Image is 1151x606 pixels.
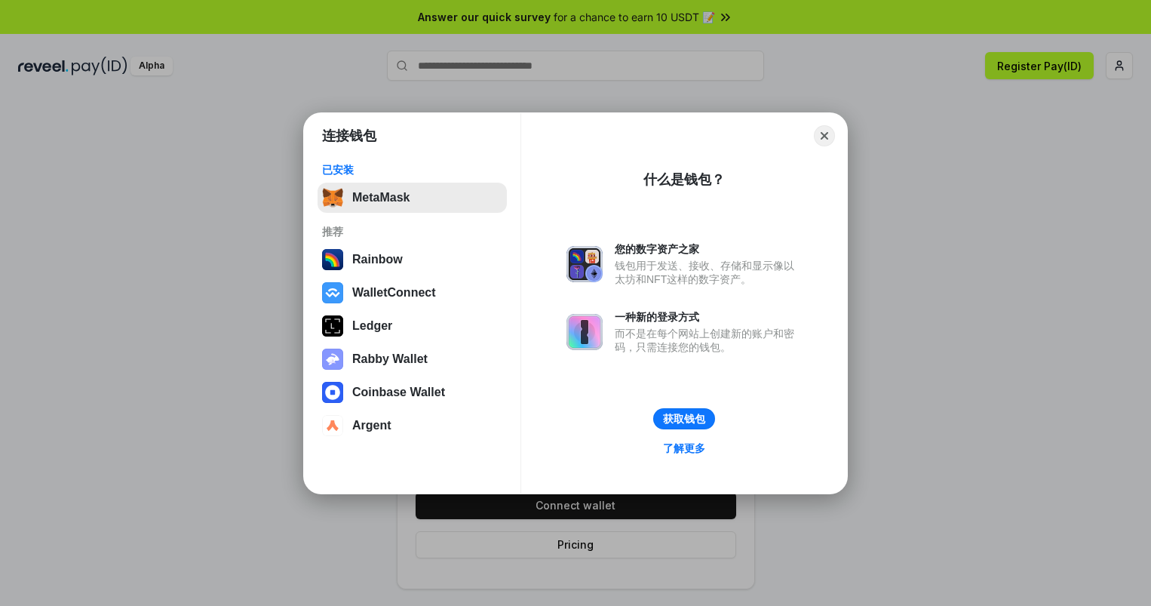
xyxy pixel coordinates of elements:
button: Close [814,125,835,146]
img: svg+xml,%3Csvg%20width%3D%2228%22%20height%3D%2228%22%20viewBox%3D%220%200%2028%2028%22%20fill%3D... [322,282,343,303]
button: Rainbow [318,245,507,275]
button: Ledger [318,311,507,341]
a: 了解更多 [654,438,714,458]
button: 获取钱包 [653,408,715,429]
div: Ledger [352,319,392,333]
div: Coinbase Wallet [352,386,445,399]
button: WalletConnect [318,278,507,308]
div: 钱包用于发送、接收、存储和显示像以太坊和NFT这样的数字资产。 [615,259,802,286]
h1: 连接钱包 [322,127,376,145]
div: 什么是钱包？ [643,171,725,189]
div: 获取钱包 [663,412,705,426]
button: MetaMask [318,183,507,213]
div: MetaMask [352,191,410,205]
div: WalletConnect [352,286,436,300]
div: 而不是在每个网站上创建新的账户和密码，只需连接您的钱包。 [615,327,802,354]
button: Rabby Wallet [318,344,507,374]
div: 您的数字资产之家 [615,242,802,256]
img: svg+xml,%3Csvg%20xmlns%3D%22http%3A%2F%2Fwww.w3.org%2F2000%2Fsvg%22%20fill%3D%22none%22%20viewBox... [566,314,603,350]
button: Argent [318,411,507,441]
div: Rabby Wallet [352,352,428,366]
div: 一种新的登录方式 [615,310,802,324]
img: svg+xml,%3Csvg%20xmlns%3D%22http%3A%2F%2Fwww.w3.org%2F2000%2Fsvg%22%20width%3D%2228%22%20height%3... [322,315,343,337]
img: svg+xml,%3Csvg%20fill%3D%22none%22%20height%3D%2233%22%20viewBox%3D%220%200%2035%2033%22%20width%... [322,187,343,208]
img: svg+xml,%3Csvg%20xmlns%3D%22http%3A%2F%2Fwww.w3.org%2F2000%2Fsvg%22%20fill%3D%22none%22%20viewBox... [322,349,343,370]
div: 已安装 [322,163,502,177]
div: 了解更多 [663,441,705,455]
img: svg+xml,%3Csvg%20width%3D%22120%22%20height%3D%22120%22%20viewBox%3D%220%200%20120%20120%22%20fil... [322,249,343,270]
div: Argent [352,419,391,432]
button: Coinbase Wallet [318,377,507,408]
div: 推荐 [322,225,502,238]
img: svg+xml,%3Csvg%20width%3D%2228%22%20height%3D%2228%22%20viewBox%3D%220%200%2028%2028%22%20fill%3D... [322,415,343,436]
img: svg+xml,%3Csvg%20width%3D%2228%22%20height%3D%2228%22%20viewBox%3D%220%200%2028%2028%22%20fill%3D... [322,382,343,403]
img: svg+xml,%3Csvg%20xmlns%3D%22http%3A%2F%2Fwww.w3.org%2F2000%2Fsvg%22%20fill%3D%22none%22%20viewBox... [566,246,603,282]
div: Rainbow [352,253,403,266]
